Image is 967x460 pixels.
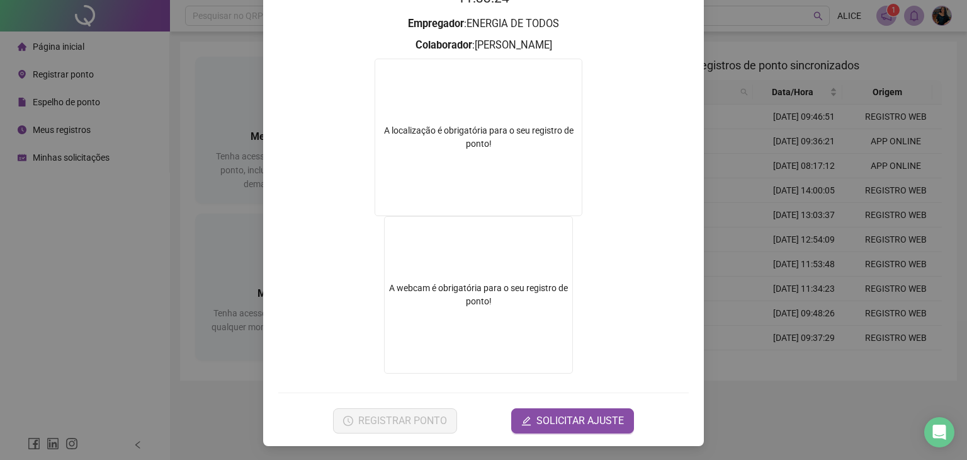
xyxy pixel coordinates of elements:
strong: Colaborador [416,39,472,51]
strong: Empregador [408,18,464,30]
span: SOLICITAR AJUSTE [536,413,624,428]
button: editSOLICITAR AJUSTE [511,408,634,434]
div: A webcam é obrigatória para o seu registro de ponto! [384,216,573,374]
div: Open Intercom Messenger [924,417,954,447]
h3: : ENERGIA DE TODOS [278,16,689,32]
div: A localização é obrigatória para o seu registro de ponto! [375,124,582,151]
h3: : [PERSON_NAME] [278,37,689,54]
button: REGISTRAR PONTO [333,408,457,434]
span: edit [521,416,531,426]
